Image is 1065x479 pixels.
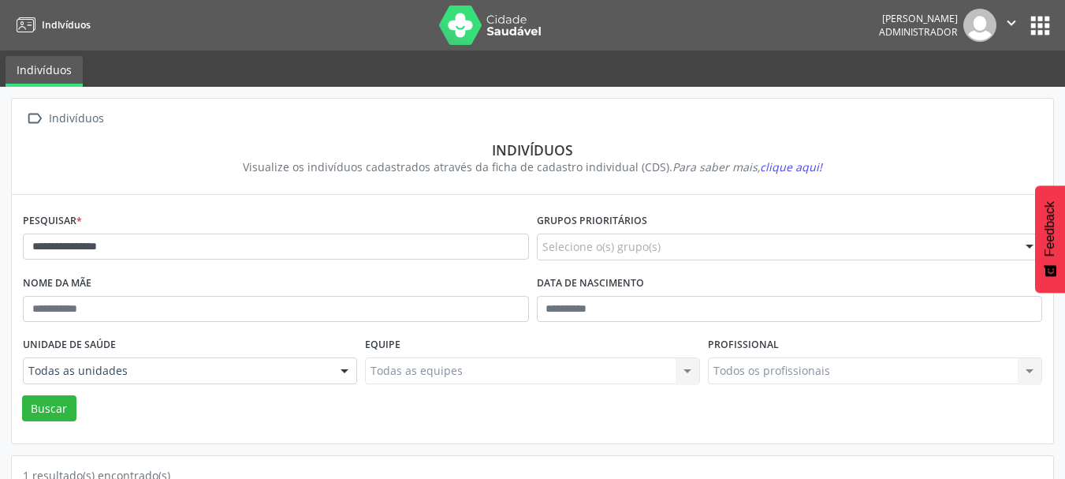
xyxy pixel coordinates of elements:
a:  Indivíduos [23,107,106,130]
button: Feedback - Mostrar pesquisa [1035,185,1065,293]
img: img [963,9,996,42]
span: Selecione o(s) grupo(s) [542,238,661,255]
span: Feedback [1043,201,1057,256]
div: [PERSON_NAME] [879,12,958,25]
label: Profissional [708,333,779,357]
span: Indivíduos [42,18,91,32]
button:  [996,9,1026,42]
div: Indivíduos [46,107,106,130]
div: Visualize os indivíduos cadastrados através da ficha de cadastro individual (CDS). [34,159,1031,175]
i: Para saber mais, [672,159,822,174]
label: Unidade de saúde [23,333,116,357]
label: Data de nascimento [537,271,644,296]
i:  [1003,14,1020,32]
a: Indivíduos [6,56,83,87]
span: clique aqui! [760,159,822,174]
label: Pesquisar [23,209,82,234]
button: Buscar [22,395,76,422]
div: Indivíduos [34,141,1031,159]
label: Equipe [365,333,400,357]
i:  [23,107,46,130]
label: Nome da mãe [23,271,91,296]
span: Todas as unidades [28,363,325,379]
span: Administrador [879,25,958,39]
label: Grupos prioritários [537,209,647,234]
a: Indivíduos [11,12,91,38]
button: apps [1026,12,1054,39]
